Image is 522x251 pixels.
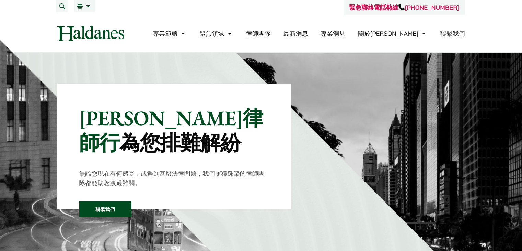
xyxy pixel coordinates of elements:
[349,3,459,11] a: 緊急聯絡電話熱線[PHONE_NUMBER]
[77,3,92,9] a: 繁
[321,30,345,37] a: 專業洞見
[79,106,270,155] p: [PERSON_NAME]律師行
[57,26,124,41] img: Logo of Haldanes
[153,30,187,37] a: 專業範疇
[199,30,233,37] a: 聚焦領域
[283,30,308,37] a: 最新消息
[440,30,465,37] a: 聯繫我們
[119,129,241,156] mark: 為您排難解紛
[358,30,428,37] a: 關於何敦
[79,201,131,217] a: 聯繫我們
[246,30,271,37] a: 律師團隊
[79,169,270,187] p: 無論您現在有何感受，或遇到甚麼法律問題，我們屢獲殊榮的律師團隊都能助您渡過難關。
